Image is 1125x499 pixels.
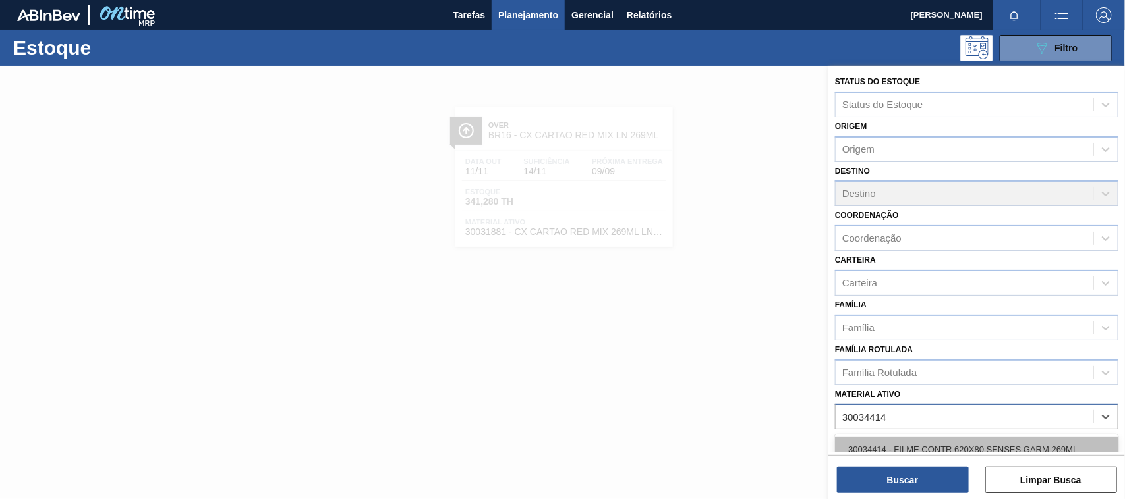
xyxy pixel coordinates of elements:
div: Família Rotulada [842,367,917,378]
div: Carteira [842,277,877,288]
label: Material ativo [835,390,901,399]
span: Relatórios [627,7,672,23]
button: Notificações [993,6,1035,24]
button: Filtro [1000,35,1112,61]
div: Status do Estoque [842,99,923,110]
span: Planejamento [498,7,558,23]
label: Status do Estoque [835,77,920,86]
span: Filtro [1055,43,1078,53]
label: Destino [835,167,870,176]
div: Origem [842,144,875,155]
div: Coordenação [842,233,902,244]
img: Logout [1096,7,1112,23]
label: Coordenação [835,211,899,220]
label: Origem [835,122,867,131]
img: TNhmsLtSVTkK8tSr43FrP2fwEKptu5GPRR3wAAAABJRU5ErkJggg== [17,9,80,21]
label: Família Rotulada [835,345,913,354]
span: Tarefas [453,7,485,23]
div: Pogramando: nenhum usuário selecionado [960,35,993,61]
label: Carteira [835,255,876,265]
span: Gerencial [571,7,614,23]
div: 30034414 - FILME CONTR 620X80 SENSES GARM 269ML [835,437,1118,461]
h1: Estoque [13,40,206,55]
img: userActions [1054,7,1070,23]
label: Família [835,300,867,309]
div: Família [842,322,875,333]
